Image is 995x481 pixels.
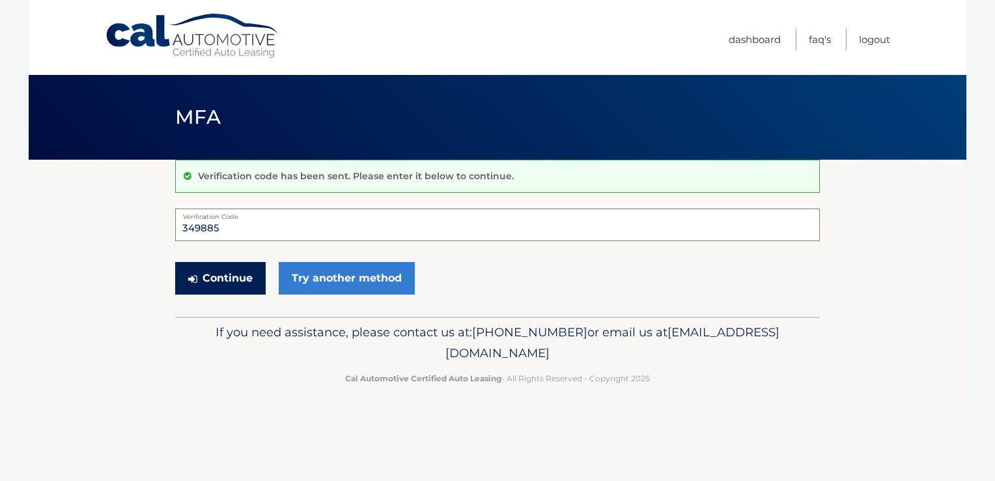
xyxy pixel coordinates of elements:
a: Dashboard [729,29,781,50]
a: Try another method [279,262,415,295]
label: Verification Code [175,209,820,219]
p: If you need assistance, please contact us at: or email us at [184,322,811,364]
a: Logout [859,29,890,50]
span: [PHONE_NUMBER] [472,325,587,340]
input: Verification Code [175,209,820,241]
a: FAQ's [809,29,831,50]
span: [EMAIL_ADDRESS][DOMAIN_NAME] [445,325,779,360]
a: Cal Automotive [105,13,281,59]
button: Continue [175,262,266,295]
span: MFA [175,105,221,129]
p: - All Rights Reserved - Copyright 2025 [184,372,811,385]
strong: Cal Automotive Certified Auto Leasing [345,373,501,383]
p: Verification code has been sent. Please enter it below to continue. [198,170,514,182]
